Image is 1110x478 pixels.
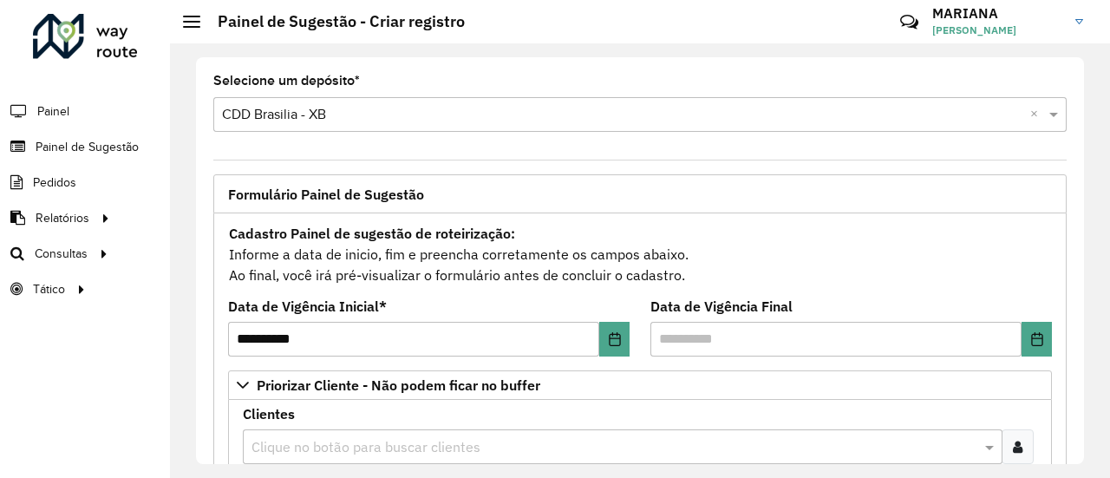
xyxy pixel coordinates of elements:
[228,370,1052,400] a: Priorizar Cliente - Não podem ficar no buffer
[650,296,793,317] label: Data de Vigência Final
[932,5,1062,22] h3: MARIANA
[200,12,465,31] h2: Painel de Sugestão - Criar registro
[37,102,69,121] span: Painel
[1022,322,1052,357] button: Choose Date
[228,187,424,201] span: Formulário Painel de Sugestão
[213,70,360,91] label: Selecione um depósito
[228,296,387,317] label: Data de Vigência Inicial
[229,225,515,242] strong: Cadastro Painel de sugestão de roteirização:
[243,403,295,424] label: Clientes
[599,322,630,357] button: Choose Date
[35,245,88,263] span: Consultas
[257,378,540,392] span: Priorizar Cliente - Não podem ficar no buffer
[33,174,76,192] span: Pedidos
[36,138,139,156] span: Painel de Sugestão
[1030,104,1045,125] span: Clear all
[228,222,1052,286] div: Informe a data de inicio, fim e preencha corretamente os campos abaixo. Ao final, você irá pré-vi...
[36,209,89,227] span: Relatórios
[932,23,1062,38] span: [PERSON_NAME]
[891,3,928,41] a: Contato Rápido
[33,280,65,298] span: Tático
